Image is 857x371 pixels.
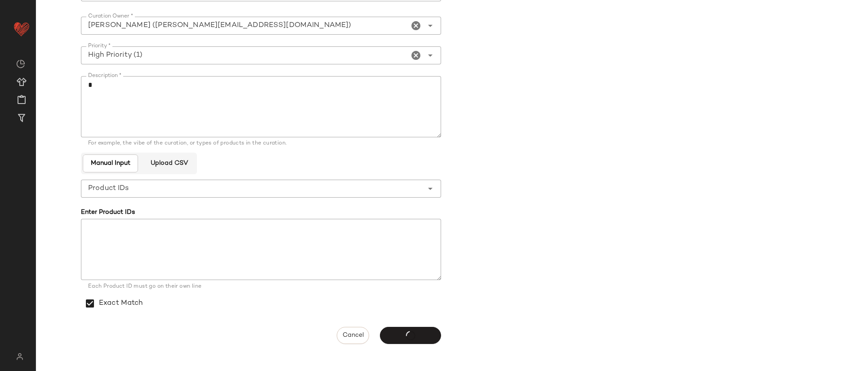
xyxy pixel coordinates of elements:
[425,20,436,31] i: Open
[90,160,130,167] span: Manual Input
[83,154,138,172] button: Manual Input
[81,208,441,217] div: Enter Product IDs
[150,160,187,167] span: Upload CSV
[425,50,436,61] i: Open
[99,291,143,316] label: Exact Match
[13,20,31,38] img: heart_red.DM2ytmEG.svg
[143,154,195,172] button: Upload CSV
[11,353,28,360] img: svg%3e
[342,332,364,339] span: Cancel
[337,327,369,344] button: Cancel
[411,20,421,31] i: Clear Curation Owner *
[88,183,129,194] span: Product IDs
[411,50,421,61] i: Clear Priority *
[88,141,434,146] div: For example, the vibe of the curation, or types of products in the curation.
[16,59,25,68] img: svg%3e
[88,283,434,291] div: Each Product ID must go on their own line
